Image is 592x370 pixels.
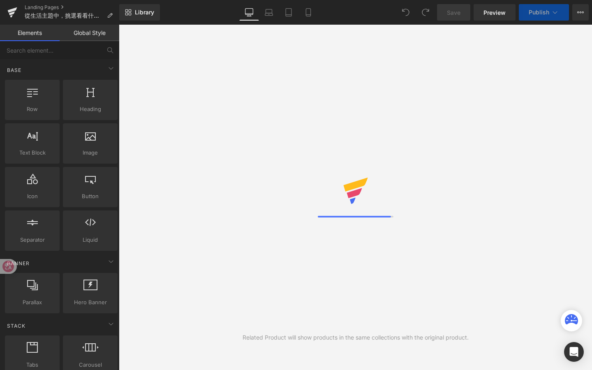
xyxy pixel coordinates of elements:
[65,361,115,369] span: Carousel
[572,4,589,21] button: More
[398,4,414,21] button: Undo
[564,342,584,362] div: Open Intercom Messenger
[6,66,22,74] span: Base
[483,8,506,17] span: Preview
[279,4,298,21] a: Tablet
[135,9,154,16] span: Library
[259,4,279,21] a: Laptop
[7,236,57,244] span: Separator
[119,4,160,21] a: New Library
[25,4,119,11] a: Landing Pages
[7,148,57,157] span: Text Block
[298,4,318,21] a: Mobile
[529,9,549,16] span: Publish
[447,8,460,17] span: Save
[65,148,115,157] span: Image
[417,4,434,21] button: Redo
[474,4,516,21] a: Preview
[7,192,57,201] span: Icon
[65,298,115,307] span: Hero Banner
[239,4,259,21] a: Desktop
[7,105,57,113] span: Row
[60,25,119,41] a: Global Style
[6,322,26,330] span: Stack
[7,361,57,369] span: Tabs
[519,4,569,21] button: Publish
[65,192,115,201] span: Button
[65,105,115,113] span: Heading
[65,236,115,244] span: Liquid
[25,12,104,19] span: 從生活主題中，挑選看看什麼適合我
[7,298,57,307] span: Parallax
[243,333,469,342] div: Related Product will show products in the same collections with the original product.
